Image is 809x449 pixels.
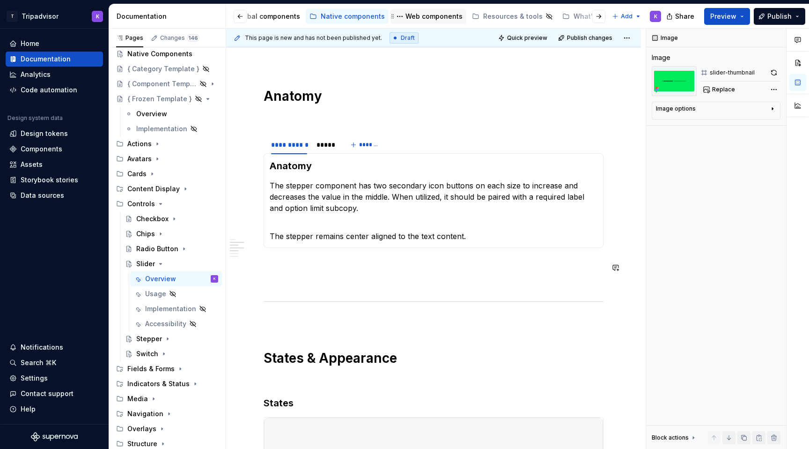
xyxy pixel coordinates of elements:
a: Components [6,142,103,157]
div: Search ⌘K [21,358,56,367]
div: T [7,11,18,22]
a: Checkbox [121,211,222,226]
div: Design system data [7,114,63,122]
button: Publish [754,8,805,25]
a: Design tokens [6,126,103,141]
div: Implementation [136,124,187,134]
span: 146 [187,34,199,42]
a: Documentation [6,52,103,67]
div: Overview [136,109,167,119]
span: Share [675,12,694,21]
div: Media [127,394,148,404]
div: K [96,13,99,20]
a: Storybook stories [6,172,103,187]
div: Design tokens [21,129,68,138]
div: Pages [116,34,143,42]
div: Chips [136,229,155,239]
div: Contact support [21,389,74,398]
button: Contact support [6,386,103,401]
span: Publish changes [567,34,612,42]
div: Documentation [21,54,71,64]
div: Indicators & Status [127,379,190,389]
div: Web components [405,12,463,21]
div: Image [652,53,670,62]
div: K [654,13,657,20]
a: { Category Template } [112,61,222,76]
div: Overlays [112,421,222,436]
button: Share [662,8,700,25]
div: Media [112,391,222,406]
a: Data sources [6,188,103,203]
div: Block actions [652,431,697,444]
svg: Supernova Logo [31,432,78,442]
div: K [213,274,216,284]
button: Image options [656,105,776,116]
div: Tripadvisor [22,12,59,21]
div: Analytics [21,70,51,79]
div: Data sources [21,191,64,200]
img: dab54e40-c390-4ef6-bd4d-f4a7d410b6f6.png [652,66,697,96]
div: Switch [136,349,158,359]
div: Controls [127,199,155,209]
div: { Category Template } [127,64,199,74]
a: Implementation [130,301,222,316]
div: Block actions [652,434,689,442]
div: Documentation [117,12,222,21]
a: Settings [6,371,103,386]
div: Overview [145,274,176,284]
a: Overview [121,106,222,121]
div: Accessibility [145,319,186,329]
div: Content Display [127,184,180,194]
span: Quick preview [507,34,547,42]
div: Code automation [21,85,77,95]
a: Implementation [121,121,222,136]
span: Replace [712,86,735,93]
div: Usage [145,289,166,299]
div: Native components [321,12,385,21]
button: Preview [704,8,750,25]
span: Draft [401,34,415,42]
div: Changes [160,34,199,42]
h3: Anatomy [270,159,597,172]
section-item: Description [270,159,597,242]
div: Cards [127,169,147,179]
a: Accessibility [130,316,222,331]
span: Add [621,13,632,20]
span: This page is new and has not been published yet. [245,34,382,42]
button: Help [6,402,103,417]
div: Structure [127,439,157,449]
a: Code automation [6,82,103,97]
a: Native components [306,9,389,24]
button: Add [609,10,644,23]
div: Indicators & Status [112,376,222,391]
a: Chips [121,226,222,241]
div: Components [21,144,62,154]
div: Navigation [112,406,222,421]
div: Global components [236,12,300,21]
button: Publish changes [555,31,617,45]
a: Web components [390,9,466,24]
span: Publish [767,12,792,21]
div: Page tree [4,7,380,26]
button: Notifications [6,340,103,355]
div: Notifications [21,343,63,352]
a: Switch [121,346,222,361]
div: Slider [136,259,155,269]
span: Preview [710,12,736,21]
div: Checkbox [136,214,169,224]
div: Home [21,39,39,48]
div: slider-thumbnail [710,69,755,76]
div: Settings [21,374,48,383]
div: Help [21,404,36,414]
h3: States [264,397,603,410]
div: Image options [656,105,696,112]
p: The stepper remains center aligned to the text content. [270,219,597,242]
a: Native Components [112,46,222,61]
div: Stepper [136,334,162,344]
div: Navigation [127,409,163,419]
div: Storybook stories [21,175,78,185]
a: Slider [121,256,222,271]
div: Controls [112,196,222,211]
div: { Component Template } [127,79,197,89]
